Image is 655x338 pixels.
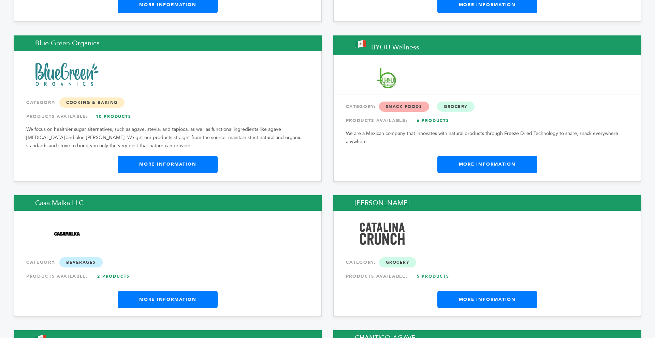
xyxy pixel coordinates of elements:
h2: Blue Green Organics [14,35,322,51]
span: Grocery [437,102,475,112]
img: This brand is from Mexico (MX) [355,40,366,48]
h2: [PERSON_NAME] [333,195,641,211]
img: Catalina Snacks [355,222,418,245]
a: 10 Products [90,110,137,123]
div: CATEGORY: [26,96,309,109]
div: PRODUCTS AVAILABLE: [346,114,629,127]
a: More Information [437,291,537,308]
a: 6 Products [409,114,457,127]
p: We focus on healthier sugar alternatives, such as agave, stevia, and tapioca, as well as function... [26,125,309,150]
span: Grocery [379,257,417,267]
p: We are a Mexican company that innovates with natural products through Freeze Dried Technology to ... [346,129,629,146]
img: Blue Green Organics [35,63,99,86]
div: CATEGORY: [346,256,629,268]
a: More Information [437,156,537,173]
h2: BYOU Wellness [333,35,641,55]
span: Cooking & Baking [59,97,125,108]
span: Beverages [59,257,103,267]
img: BYOU Wellness [355,67,418,90]
a: More Information [118,156,218,173]
div: PRODUCTS AVAILABLE: [346,270,629,282]
a: 2 Products [90,270,137,282]
a: More Information [118,291,218,308]
span: Snack Foods [379,102,429,112]
div: CATEGORY: [346,101,629,113]
div: CATEGORY: [26,256,309,268]
img: Casa Malka LLC [35,222,99,245]
h2: Casa Malka LLC [14,195,322,211]
a: 5 Products [409,270,457,282]
div: PRODUCTS AVAILABLE: [26,270,309,282]
div: PRODUCTS AVAILABLE: [26,110,309,123]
